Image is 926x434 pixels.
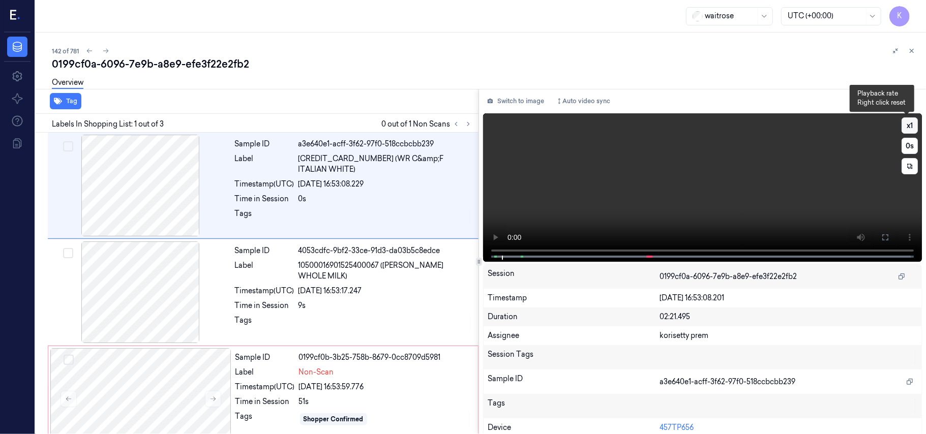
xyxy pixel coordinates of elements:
button: Select row [64,355,74,365]
div: Tags [235,411,295,427]
div: 02:21.495 [660,312,917,322]
span: 142 of 781 [52,47,79,55]
div: 0199cf0b-3b25-758b-8679-0cc8709d5981 [299,352,472,363]
div: korisetty prem [660,330,917,341]
button: Select row [63,248,73,258]
div: 51s [299,396,472,407]
div: Label [235,153,294,175]
div: Sample ID [235,139,294,149]
div: Timestamp (UTC) [235,286,294,296]
span: 10500016901525400067 ([PERSON_NAME] WHOLE MILK) [298,260,472,282]
div: Timestamp [488,293,660,303]
div: Shopper Confirmed [304,415,364,424]
button: Switch to image [483,93,548,109]
div: Sample ID [235,245,294,256]
div: Device [488,422,660,433]
button: 0s [902,138,918,154]
div: Label [235,367,295,378]
div: Tags [235,208,294,225]
div: [DATE] 16:53:17.247 [298,286,472,296]
span: 0 out of 1 Non Scans [381,118,474,130]
div: 9s [298,300,472,311]
div: Timestamp (UTC) [235,382,295,392]
div: [DATE] 16:53:08.201 [660,293,917,303]
span: Labels In Shopping List: 1 out of 3 [52,119,164,130]
div: Duration [488,312,660,322]
button: Auto video sync [552,93,614,109]
span: 0199cf0a-6096-7e9b-a8e9-efe3f22e2fb2 [660,271,797,282]
div: 0199cf0a-6096-7e9b-a8e9-efe3f22e2fb2 [52,57,918,71]
div: Time in Session [235,194,294,204]
button: x1 [902,117,918,134]
div: Sample ID [235,352,295,363]
button: Select row [63,141,73,151]
div: Time in Session [235,300,294,311]
a: Overview [52,77,83,89]
div: Time in Session [235,396,295,407]
div: 457TP656 [660,422,917,433]
div: Session [488,268,660,285]
div: [DATE] 16:53:59.776 [299,382,472,392]
button: K [889,6,910,26]
button: Tag [50,93,81,109]
div: Timestamp (UTC) [235,179,294,190]
div: Assignee [488,330,660,341]
div: Label [235,260,294,282]
div: Tags [488,398,660,414]
div: [DATE] 16:53:08.229 [298,179,472,190]
span: a3e640e1-acff-3f62-97f0-518ccbcbb239 [660,377,795,387]
div: 0s [298,194,472,204]
div: a3e640e1-acff-3f62-97f0-518ccbcbb239 [298,139,472,149]
div: Sample ID [488,374,660,390]
div: Session Tags [488,349,660,365]
span: Non-Scan [299,367,334,378]
div: 4053cdfc-9bf2-33ce-91d3-da03b5c8edce [298,245,472,256]
div: Tags [235,315,294,331]
span: [CREDIT_CARD_NUMBER] (WR C&amp;F ITALIAN WHITE) [298,153,472,175]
